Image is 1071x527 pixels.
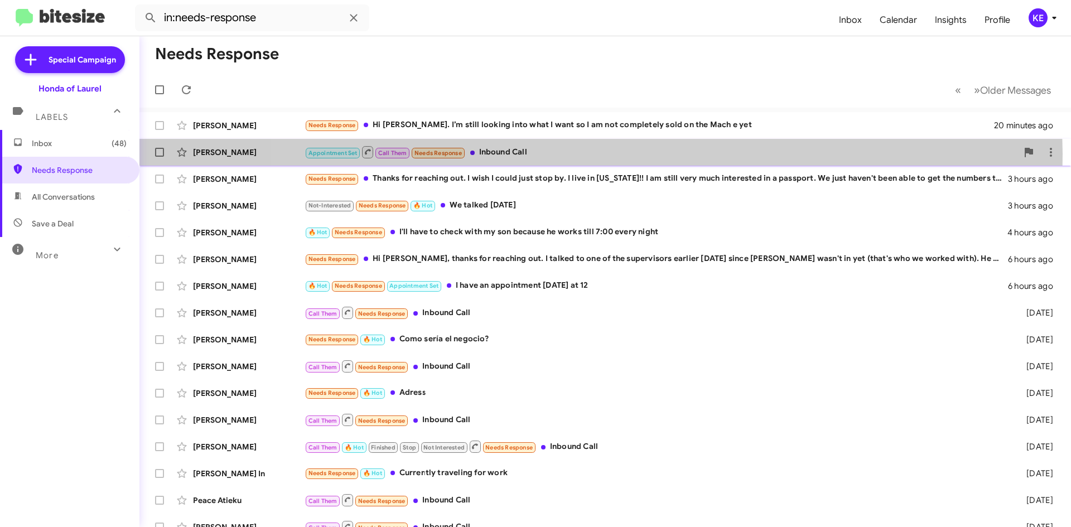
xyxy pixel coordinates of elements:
[1009,361,1062,372] div: [DATE]
[305,253,1008,265] div: Hi [PERSON_NAME], thanks for reaching out. I talked to one of the supervisors earlier [DATE] sinc...
[193,334,305,345] div: [PERSON_NAME]
[974,83,980,97] span: »
[948,79,968,101] button: Previous
[308,175,356,182] span: Needs Response
[32,138,127,149] span: Inbox
[1009,414,1062,426] div: [DATE]
[1009,468,1062,479] div: [DATE]
[193,414,305,426] div: [PERSON_NAME]
[1029,8,1048,27] div: KE
[308,282,327,289] span: 🔥 Hot
[358,417,406,424] span: Needs Response
[1009,388,1062,399] div: [DATE]
[871,4,926,36] span: Calendar
[305,467,1009,480] div: Currently traveling for work
[305,145,1017,159] div: Inbound Call
[359,202,406,209] span: Needs Response
[305,279,1008,292] div: I have an appointment [DATE] at 12
[193,200,305,211] div: [PERSON_NAME]
[193,173,305,185] div: [PERSON_NAME]
[32,165,127,176] span: Needs Response
[358,497,406,505] span: Needs Response
[308,255,356,263] span: Needs Response
[305,226,1007,239] div: I'll have to check with my son because he works till 7:00 every night
[193,120,305,131] div: [PERSON_NAME]
[193,495,305,506] div: Peace Atieku
[36,112,68,122] span: Labels
[345,444,364,451] span: 🔥 Hot
[308,122,356,129] span: Needs Response
[193,441,305,452] div: [PERSON_NAME]
[305,172,1008,185] div: Thanks for reaching out. I wish I could just stop by. I live in [US_STATE]!! I am still very much...
[305,306,1009,320] div: Inbound Call
[305,359,1009,373] div: Inbound Call
[830,4,871,36] a: Inbox
[32,218,74,229] span: Save a Deal
[308,336,356,343] span: Needs Response
[1008,200,1062,211] div: 3 hours ago
[1007,227,1062,238] div: 4 hours ago
[305,199,1008,212] div: We talked [DATE]
[995,120,1062,131] div: 20 minutes ago
[193,361,305,372] div: [PERSON_NAME]
[308,229,327,236] span: 🔥 Hot
[363,336,382,343] span: 🔥 Hot
[358,310,406,317] span: Needs Response
[308,444,337,451] span: Call Them
[389,282,438,289] span: Appointment Set
[193,147,305,158] div: [PERSON_NAME]
[1008,281,1062,292] div: 6 hours ago
[193,227,305,238] div: [PERSON_NAME]
[363,389,382,397] span: 🔥 Hot
[423,444,465,451] span: Not Interested
[1009,495,1062,506] div: [DATE]
[193,307,305,318] div: [PERSON_NAME]
[1009,307,1062,318] div: [DATE]
[135,4,369,31] input: Search
[308,389,356,397] span: Needs Response
[949,79,1058,101] nav: Page navigation example
[308,417,337,424] span: Call Them
[955,83,961,97] span: «
[15,46,125,73] a: Special Campaign
[308,310,337,317] span: Call Them
[38,83,102,94] div: Honda of Laurel
[308,470,356,477] span: Needs Response
[305,333,1009,346] div: Como sería el negocio?
[112,138,127,149] span: (48)
[193,388,305,399] div: [PERSON_NAME]
[1019,8,1059,27] button: KE
[335,282,382,289] span: Needs Response
[1008,254,1062,265] div: 6 hours ago
[926,4,976,36] a: Insights
[155,45,279,63] h1: Needs Response
[371,444,395,451] span: Finished
[358,364,406,371] span: Needs Response
[193,254,305,265] div: [PERSON_NAME]
[378,149,407,157] span: Call Them
[305,413,1009,427] div: Inbound Call
[193,281,305,292] div: [PERSON_NAME]
[1009,441,1062,452] div: [DATE]
[976,4,1019,36] a: Profile
[308,149,358,157] span: Appointment Set
[305,493,1009,507] div: Inbound Call
[414,149,462,157] span: Needs Response
[32,191,95,202] span: All Conversations
[967,79,1058,101] button: Next
[980,84,1051,96] span: Older Messages
[413,202,432,209] span: 🔥 Hot
[308,364,337,371] span: Call Them
[1008,173,1062,185] div: 3 hours ago
[193,468,305,479] div: [PERSON_NAME] In
[305,439,1009,453] div: Inbound Call
[308,497,337,505] span: Call Them
[363,470,382,477] span: 🔥 Hot
[49,54,116,65] span: Special Campaign
[485,444,533,451] span: Needs Response
[308,202,351,209] span: Not-Interested
[305,119,995,132] div: Hi [PERSON_NAME]. I’m still looking into what I want so I am not completely sold on the Mach e yet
